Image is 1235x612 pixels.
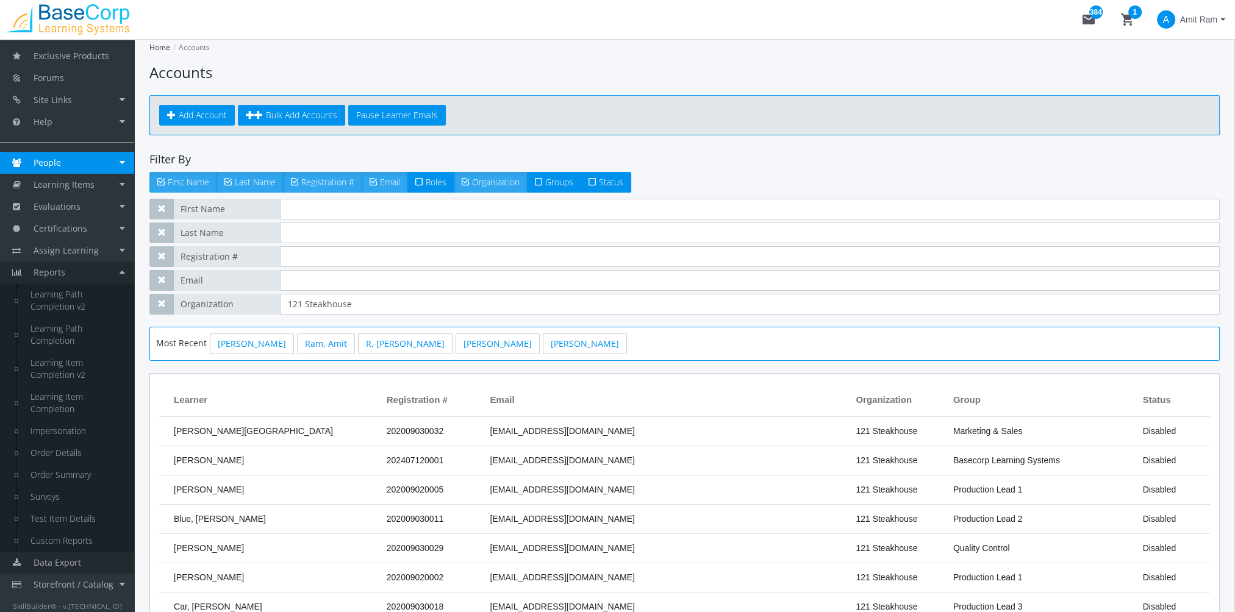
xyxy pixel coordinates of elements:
[953,572,1023,582] span: Production Lead 1
[953,426,1023,436] span: Marketing & Sales
[149,62,1220,83] h1: Accounts
[18,486,134,508] a: Surveys
[18,318,134,352] a: Learning Path Completion
[1143,543,1176,553] span: Disabled
[174,543,244,553] span: Bonham, John
[179,109,227,121] span: Add Account
[1143,485,1176,494] span: Disabled
[856,393,923,406] div: Organization
[490,485,635,494] span: bbevan@crustcraft.com
[34,179,95,190] span: Learning Items
[34,578,113,590] span: Storefront / Catalog
[18,464,134,486] a: Order Summary
[490,602,635,611] span: ecar@crustcraft.com
[472,176,520,188] span: Organization
[490,426,635,436] span: fballard@crustcraft.com
[149,42,170,52] a: Home
[149,154,1220,166] h4: Filter By
[173,294,280,315] span: Organization
[18,530,134,552] a: Custom Reports
[174,572,244,582] span: Butler, Geezer
[953,393,981,406] span: Group
[387,543,443,553] span: 202009030029
[387,426,443,436] span: 202009030032
[173,199,280,219] span: First Name
[490,543,635,553] span: jbonham@crustcraft.com
[173,270,280,291] span: Email
[34,157,61,168] span: People
[34,266,65,278] span: Reports
[358,333,453,354] a: R, [PERSON_NAME]
[599,176,623,188] span: Status
[174,426,333,436] span: Ballard, Florence
[856,393,912,406] span: Organization
[1143,426,1176,436] span: Disabled
[34,201,81,212] span: Evaluations
[490,455,635,465] span: mbecker@basecorp.com
[348,105,446,126] button: Pause Learner Emails
[856,602,917,611] span: 121 Steakhouse
[1081,12,1096,27] mat-icon: mail
[856,426,917,436] span: 121 Steakhouse
[156,337,207,349] span: Most Recent
[856,572,917,582] span: 121 Steakhouse
[543,333,627,354] a: [PERSON_NAME]
[34,222,87,234] span: Certifications
[266,109,337,121] span: Bulk Add Accounts
[387,572,443,582] span: 202009020002
[210,333,294,354] a: [PERSON_NAME]
[953,455,1060,465] span: Basecorp Learning Systems
[174,602,262,611] span: Car, Eric
[953,514,1023,524] span: Production Lead 2
[456,333,540,354] a: [PERSON_NAME]
[1180,9,1217,30] span: Amit Ram
[18,508,134,530] a: Test Item Details
[387,602,443,611] span: 202009030018
[356,109,438,121] span: Pause Learner Emails
[953,485,1023,494] span: Production Lead 1
[170,39,210,56] li: Accounts
[545,176,573,188] span: Groups
[953,543,1010,553] span: Quality Control
[18,442,134,464] a: Order Details
[174,485,244,494] span: Bevan, Bev
[1143,393,1182,406] div: Status
[235,176,276,188] span: Last Name
[387,393,448,406] span: Registration #
[1157,10,1175,29] span: A
[168,176,209,188] span: First Name
[856,514,917,524] span: 121 Steakhouse
[953,602,1023,611] span: Production Lead 3
[426,176,446,188] span: Roles
[387,514,443,524] span: 202009030011
[856,543,917,553] span: 121 Steakhouse
[490,393,526,406] div: Email
[18,283,134,318] a: Learning Path Completion v2
[387,455,443,465] span: 202407120001
[1143,514,1176,524] span: Disabled
[238,105,345,126] a: Bulk Add Accounts
[490,514,635,524] span: vblue@crustcraft.com
[380,176,400,188] span: Email
[34,50,109,62] span: Exclusive Products
[856,485,917,494] span: 121 Steakhouse
[34,116,52,127] span: Help
[1143,393,1171,406] span: Status
[490,572,635,582] span: gbutler@crustcraft.com
[174,393,218,406] div: Learner
[173,222,280,243] span: Last Name
[34,72,64,84] span: Forums
[1120,12,1135,27] mat-icon: shopping_cart
[174,455,244,465] span: Becker, Matthew
[173,246,280,267] span: Registration #
[1143,455,1176,465] span: Disabled
[297,333,355,354] a: Ram, Amit
[18,420,134,442] a: Impersonation
[387,485,443,494] span: 202009020005
[301,176,354,188] span: Registration #
[34,94,72,105] span: Site Links
[174,393,207,406] span: Learner
[174,514,266,524] span: Blue, Vicki
[34,244,99,256] span: Assign Learning
[34,557,81,568] span: Data Export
